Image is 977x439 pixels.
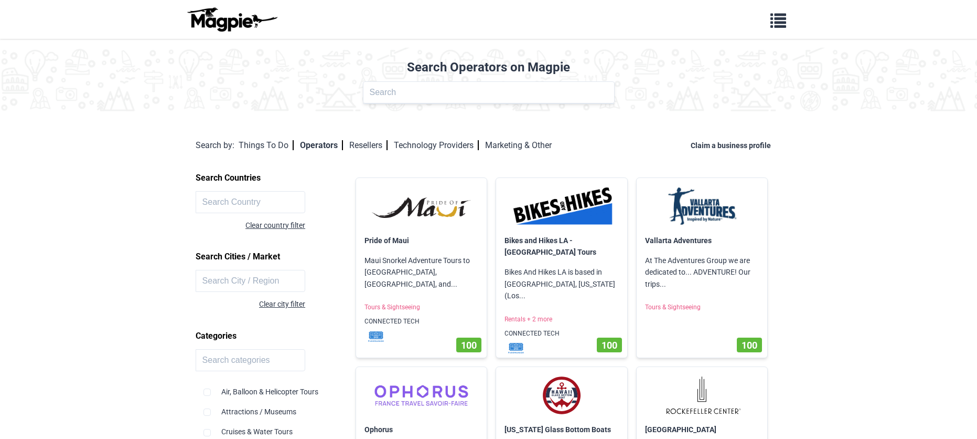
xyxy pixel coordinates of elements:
a: [US_STATE] Glass Bottom Boats [504,425,611,434]
img: Bikes and Hikes LA - Los Angeles Tours logo [504,186,619,226]
a: [GEOGRAPHIC_DATA] [645,425,716,434]
p: Tours & Sightseeing [356,298,487,317]
span: 100 [742,340,757,351]
a: Technology Providers [394,140,479,150]
a: Resellers [349,140,388,150]
p: Maui Snorkel Adventure Tours to [GEOGRAPHIC_DATA], [GEOGRAPHIC_DATA], and... [356,246,487,298]
span: 100 [461,340,477,351]
div: Clear country filter [196,220,305,231]
input: Search categories [196,349,306,371]
a: Pride of Maui [364,236,409,245]
h2: Categories [196,327,342,345]
a: Things To Do [239,140,294,150]
a: Claim a business profile [691,141,775,150]
input: Search Country [196,191,306,213]
p: CONNECTED TECH [496,325,627,343]
img: mf1jrhtrrkrdcsvakxwt.svg [360,331,392,342]
input: Search [363,81,615,103]
h2: Search Operators on Magpie [6,60,971,75]
h2: Search Cities / Market [196,248,342,266]
div: Attractions / Museums [203,398,334,417]
span: 100 [602,340,617,351]
a: Ophorus [364,425,393,434]
img: Vallarta Adventures logo [645,186,759,226]
div: Search by: [196,139,234,152]
a: Marketing & Other [485,140,552,150]
p: Rentals + 2 more [496,310,627,329]
div: Clear city filter [196,298,305,310]
p: At The Adventures Group we are dedicated to... ADVENTURE! Our trips... [637,246,768,298]
img: Hawaii Glass Bottom Boats logo [504,375,619,415]
h2: Search Countries [196,169,342,187]
img: logo-ab69f6fb50320c5b225c76a69d11143b.png [185,7,279,32]
p: CONNECTED TECH [356,312,487,331]
a: Bikes and Hikes LA - [GEOGRAPHIC_DATA] Tours [504,236,596,256]
p: Bikes And Hikes LA is based in [GEOGRAPHIC_DATA], [US_STATE] (Los... [496,258,627,310]
img: Rockefeller Center logo [645,375,759,415]
img: Ophorus logo [364,375,479,415]
a: Operators [300,140,343,150]
div: Air, Balloon & Helicopter Tours [203,378,334,398]
div: Cruises & Water Tours [203,417,334,437]
p: Tours & Sightseeing [637,298,768,317]
a: Vallarta Adventures [645,236,712,245]
img: Pride of Maui logo [364,186,479,226]
img: mf1jrhtrrkrdcsvakxwt.svg [500,343,532,353]
input: Search City / Region [196,270,306,292]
